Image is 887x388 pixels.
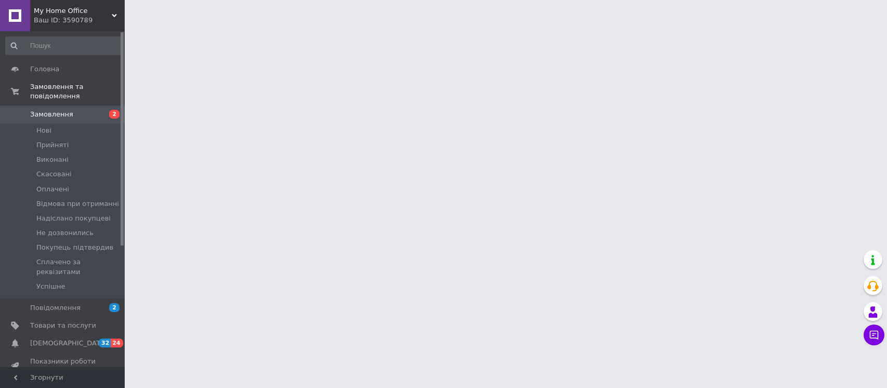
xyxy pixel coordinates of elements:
span: Скасовані [36,170,72,179]
span: My Home Office [34,6,112,16]
span: [DEMOGRAPHIC_DATA] [30,339,107,348]
button: Чат з покупцем [864,325,884,345]
span: Сплачено за реквізитами [36,257,121,276]
span: Покупець підтвердив [36,243,113,252]
span: Нові [36,126,51,135]
span: 2 [109,303,120,312]
span: 24 [111,339,123,347]
span: Не дозвонились [36,228,94,238]
span: Товари та послуги [30,321,96,330]
span: Успішне [36,282,65,291]
span: Замовлення та повідомлення [30,82,125,101]
span: Показники роботи компанії [30,357,96,376]
span: Замовлення [30,110,73,119]
span: 2 [109,110,120,119]
div: Ваш ID: 3590789 [34,16,125,25]
span: Надіслано покупцеві [36,214,111,223]
span: Головна [30,64,59,74]
span: Прийняті [36,140,69,150]
span: Відмова при отриманні [36,199,119,209]
span: Повідомлення [30,303,81,313]
span: Оплачені [36,185,69,194]
input: Пошук [5,36,122,55]
span: Виконані [36,155,69,164]
span: 32 [99,339,111,347]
